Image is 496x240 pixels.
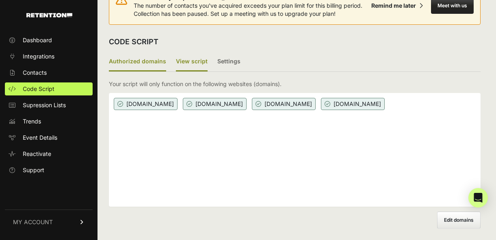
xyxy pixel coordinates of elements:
a: Integrations [5,50,93,63]
label: Authorized domains [109,52,166,71]
span: Contacts [23,69,47,77]
span: Event Details [23,134,57,142]
p: Your script will only function on the following websites (domains). [109,80,282,88]
span: [DOMAIN_NAME] [252,98,316,110]
span: Reactivate [23,150,51,158]
a: MY ACCOUNT [5,210,93,234]
span: MY ACCOUNT [13,218,53,226]
a: Event Details [5,131,93,144]
label: Settings [217,52,240,71]
span: The number of contacts you've acquired exceeds your plan limit for this billing period. Collectio... [134,2,362,17]
a: Support [5,164,93,177]
h2: CODE SCRIPT [109,36,158,48]
span: [DOMAIN_NAME] [183,98,247,110]
span: Dashboard [23,36,52,44]
div: Remind me later [371,2,416,10]
span: Code Script [23,85,54,93]
label: View script [176,52,208,71]
a: Supression Lists [5,99,93,112]
a: Contacts [5,66,93,79]
span: Edit domains [444,217,474,223]
span: [DOMAIN_NAME] [114,98,178,110]
span: Trends [23,117,41,125]
span: Support [23,166,44,174]
span: Integrations [23,52,54,61]
a: Reactivate [5,147,93,160]
a: Code Script [5,82,93,95]
span: [DOMAIN_NAME] [321,98,385,110]
a: Dashboard [5,34,93,47]
a: Trends [5,115,93,128]
div: Open Intercom Messenger [468,188,488,208]
span: Supression Lists [23,101,66,109]
img: Retention.com [26,13,72,17]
